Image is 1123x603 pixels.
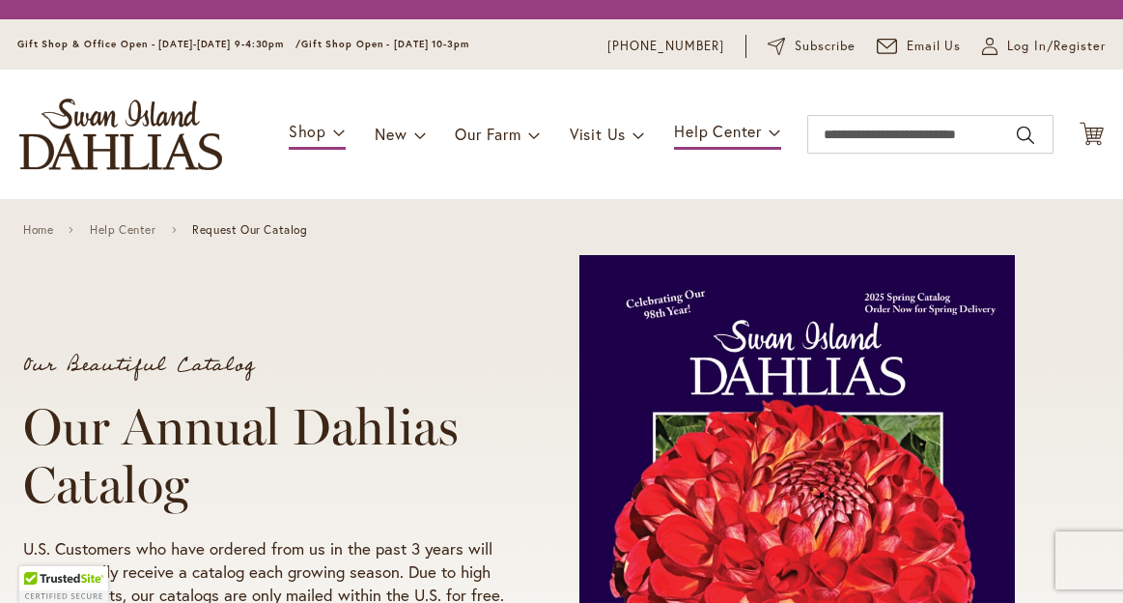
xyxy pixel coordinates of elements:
span: Gift Shop Open - [DATE] 10-3pm [301,38,469,50]
span: New [375,124,407,144]
span: Log In/Register [1007,37,1106,56]
a: Email Us [877,37,962,56]
span: Visit Us [570,124,626,144]
span: Shop [289,121,326,141]
p: Our Beautiful Catalog [23,356,506,375]
button: Search [1017,120,1034,151]
div: TrustedSite Certified [19,566,108,603]
a: Help Center [90,223,156,237]
h1: Our Annual Dahlias Catalog [23,398,506,514]
span: Email Us [907,37,962,56]
a: Log In/Register [982,37,1106,56]
span: Help Center [674,121,762,141]
a: Subscribe [768,37,856,56]
a: store logo [19,99,222,170]
a: [PHONE_NUMBER] [607,37,724,56]
span: Subscribe [795,37,856,56]
span: Our Farm [455,124,520,144]
span: Request Our Catalog [192,223,307,237]
a: Home [23,223,53,237]
span: Gift Shop & Office Open - [DATE]-[DATE] 9-4:30pm / [17,38,301,50]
